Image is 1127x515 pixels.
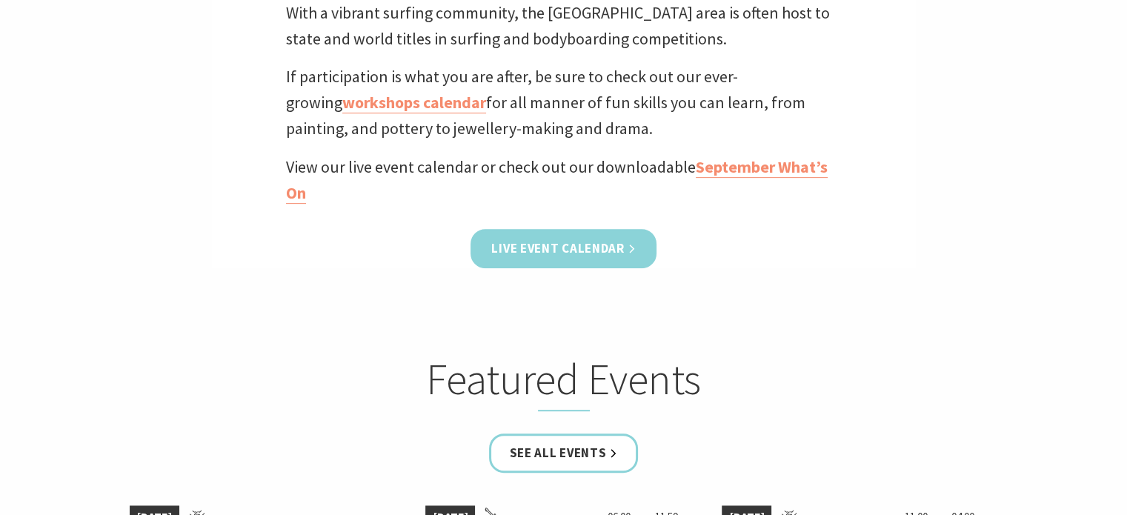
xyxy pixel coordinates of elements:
a: Live Event Calendar [471,229,656,268]
a: workshops calendar [342,92,486,113]
p: If participation is what you are after, be sure to check out our ever-growing for all manner of f... [286,64,842,142]
h2: Featured Events [273,353,854,411]
a: See all Events [489,433,639,473]
a: September What’s On [286,156,828,204]
p: View our live event calendar or check out our downloadable [286,154,842,206]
